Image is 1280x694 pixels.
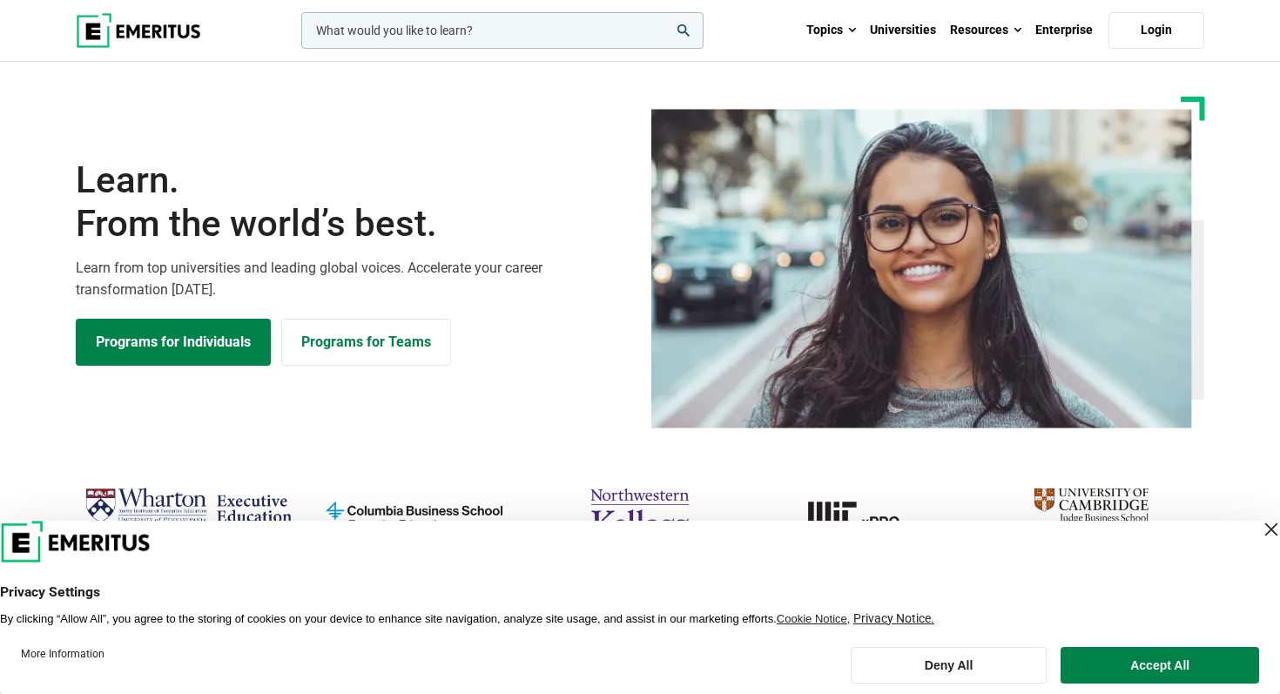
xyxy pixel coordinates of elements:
a: Explore Programs [76,319,271,366]
a: Explore for Business [281,319,451,366]
img: MIT xPRO [762,481,970,549]
a: MIT-xPRO [762,481,970,549]
img: northwestern-kellogg [536,481,744,549]
h1: Learn. [76,158,630,246]
img: columbia-business-school [310,481,518,549]
img: Wharton Executive Education [84,481,293,532]
a: Login [1108,12,1204,49]
input: woocommerce-product-search-field-0 [301,12,704,49]
p: Learn from top universities and leading global voices. Accelerate your career transformation [DATE]. [76,257,630,301]
span: From the world’s best. [76,202,630,246]
img: Learn from the world's best [651,109,1192,428]
img: cambridge-judge-business-school [987,481,1196,549]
